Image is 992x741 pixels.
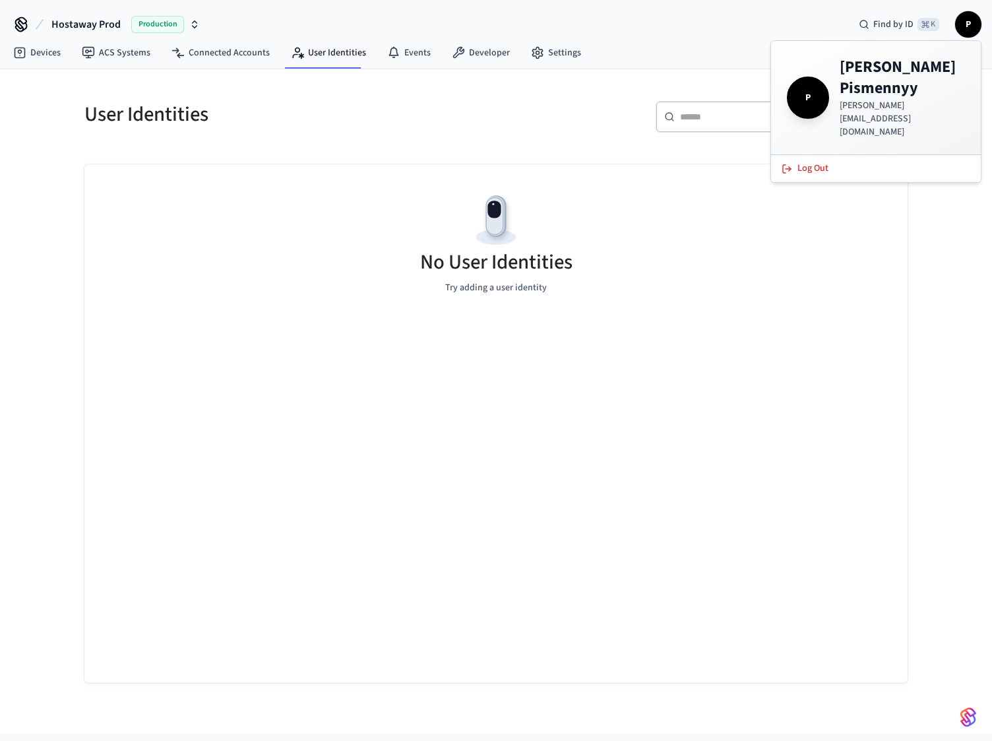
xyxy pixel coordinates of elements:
span: Find by ID [873,18,914,31]
a: Devices [3,41,71,65]
a: ACS Systems [71,41,161,65]
h5: User Identities [84,101,488,128]
span: P [790,79,826,116]
button: P [955,11,981,38]
div: Find by ID⌘ K [848,13,950,36]
p: Try adding a user identity [445,281,547,295]
a: Events [377,41,441,65]
a: User Identities [280,41,377,65]
a: Settings [520,41,592,65]
span: Hostaway Prod [51,16,121,32]
span: ⌘ K [917,18,939,31]
a: Developer [441,41,520,65]
p: [PERSON_NAME][EMAIL_ADDRESS][DOMAIN_NAME] [840,99,965,139]
h5: No User Identities [420,249,573,276]
img: Devices Empty State [466,191,526,250]
img: SeamLogoGradient.69752ec5.svg [960,707,976,728]
span: P [956,13,980,36]
button: Log Out [774,158,978,179]
a: Connected Accounts [161,41,280,65]
span: Production [131,16,184,33]
h4: [PERSON_NAME] Pismennyy [840,57,965,99]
